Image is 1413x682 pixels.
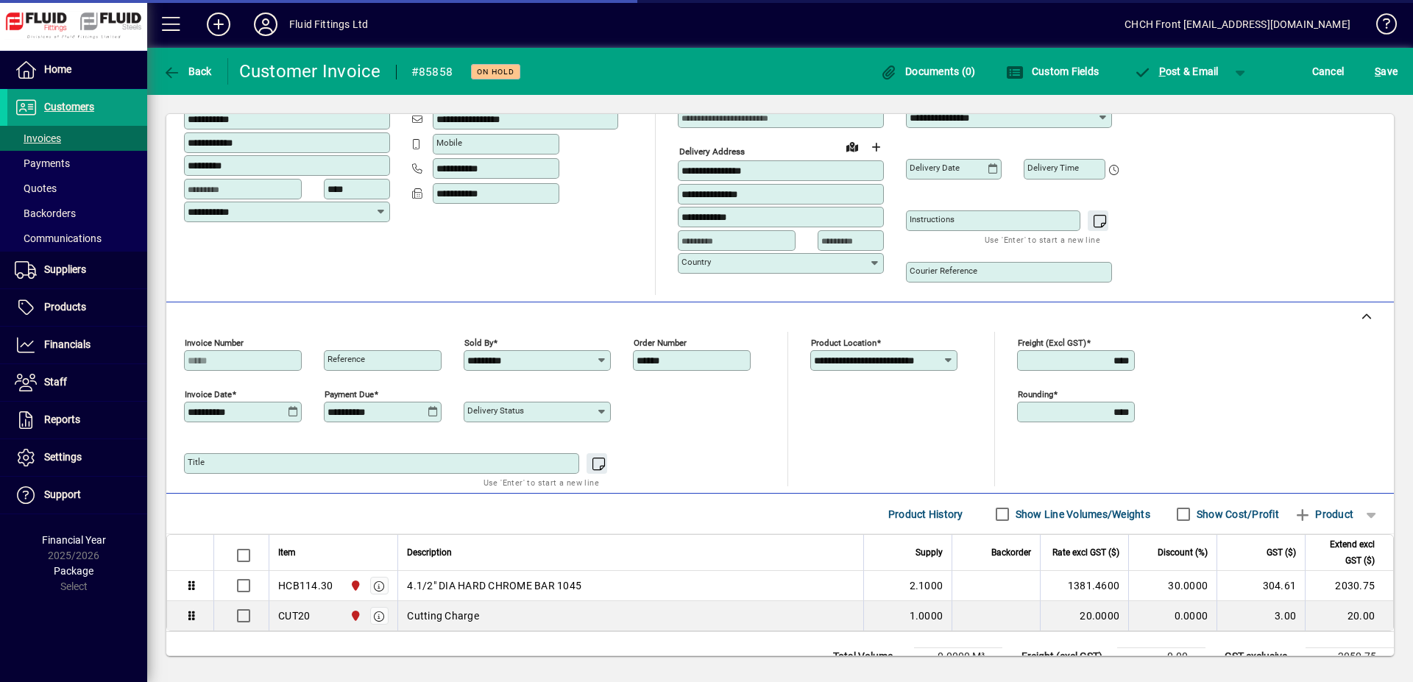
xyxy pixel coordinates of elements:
[1002,58,1102,85] button: Custom Fields
[826,648,914,666] td: Total Volume
[1375,65,1381,77] span: S
[916,544,943,561] span: Supply
[15,157,70,169] span: Payments
[1308,58,1348,85] button: Cancel
[1158,544,1208,561] span: Discount (%)
[1217,648,1306,666] td: GST exclusive
[7,327,147,363] a: Financials
[1014,648,1117,666] td: Freight (excl GST)
[1305,601,1393,631] td: 20.00
[1306,648,1394,666] td: 2050.75
[7,151,147,176] a: Payments
[7,226,147,251] a: Communications
[1371,58,1401,85] button: Save
[477,67,514,77] span: On hold
[346,608,363,624] span: FLUID FITTINGS CHRISTCHURCH
[163,65,212,77] span: Back
[467,405,524,416] mat-label: Delivery status
[811,338,877,348] mat-label: Product location
[1049,608,1119,623] div: 20.0000
[1194,507,1279,522] label: Show Cost/Profit
[7,51,147,88] a: Home
[42,534,106,546] span: Financial Year
[7,402,147,438] a: Reports
[1159,65,1166,77] span: P
[7,126,147,151] a: Invoices
[54,565,93,577] span: Package
[44,101,94,113] span: Customers
[407,608,479,623] span: Cutting Charge
[195,11,242,38] button: Add
[239,60,381,83] div: Customer Invoice
[1267,544,1296,561] span: GST ($)
[1018,338,1086,348] mat-label: Freight (excl GST)
[44,63,71,75] span: Home
[1217,571,1305,601] td: 304.61
[1217,601,1305,631] td: 3.00
[910,214,955,224] mat-label: Instructions
[7,201,147,226] a: Backorders
[407,578,581,593] span: 4.1/2" DIA HARD CHROME BAR 1045
[436,138,462,148] mat-label: Mobile
[44,489,81,500] span: Support
[1027,163,1079,173] mat-label: Delivery time
[325,389,374,399] mat-label: Payment due
[327,354,365,364] mat-label: Reference
[1128,601,1217,631] td: 0.0000
[7,252,147,288] a: Suppliers
[44,263,86,275] span: Suppliers
[910,608,943,623] span: 1.0000
[44,301,86,313] span: Products
[985,231,1100,248] mat-hint: Use 'Enter' to start a new line
[991,544,1031,561] span: Backorder
[1013,507,1150,522] label: Show Line Volumes/Weights
[484,474,599,491] mat-hint: Use 'Enter' to start a new line
[877,58,980,85] button: Documents (0)
[910,578,943,593] span: 2.1000
[464,338,493,348] mat-label: Sold by
[1052,544,1119,561] span: Rate excl GST ($)
[1312,60,1345,83] span: Cancel
[864,135,888,159] button: Choose address
[7,176,147,201] a: Quotes
[1133,65,1219,77] span: ost & Email
[914,648,1002,666] td: 0.0000 M³
[15,207,76,219] span: Backorders
[44,451,82,463] span: Settings
[278,608,310,623] div: CUT20
[188,457,205,467] mat-label: Title
[840,135,864,158] a: View on map
[1117,648,1205,666] td: 0.00
[888,502,963,526] span: Product History
[15,132,61,144] span: Invoices
[910,266,977,276] mat-label: Courier Reference
[147,58,228,85] app-page-header-button: Back
[15,232,102,244] span: Communications
[1375,60,1398,83] span: ave
[681,257,711,267] mat-label: Country
[159,58,216,85] button: Back
[1365,3,1395,51] a: Knowledge Base
[242,11,289,38] button: Profile
[278,544,296,561] span: Item
[634,338,687,348] mat-label: Order number
[1006,65,1099,77] span: Custom Fields
[44,338,91,350] span: Financials
[185,338,244,348] mat-label: Invoice number
[346,578,363,594] span: FLUID FITTINGS CHRISTCHURCH
[289,13,368,36] div: Fluid Fittings Ltd
[15,182,57,194] span: Quotes
[1305,571,1393,601] td: 2030.75
[882,501,969,528] button: Product History
[1294,502,1353,526] span: Product
[44,413,80,425] span: Reports
[1125,13,1350,36] div: CHCH Front [EMAIL_ADDRESS][DOMAIN_NAME]
[185,389,232,399] mat-label: Invoice date
[44,376,67,388] span: Staff
[1018,389,1053,399] mat-label: Rounding
[1128,571,1217,601] td: 30.0000
[7,289,147,326] a: Products
[1286,501,1361,528] button: Product
[880,65,976,77] span: Documents (0)
[7,364,147,401] a: Staff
